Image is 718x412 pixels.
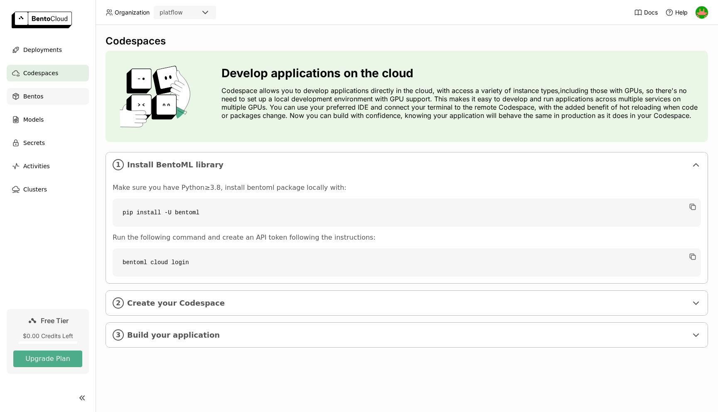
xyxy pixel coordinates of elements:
div: 2Create your Codespace [106,291,708,315]
div: 3Build your application [106,323,708,347]
span: Deployments [23,45,62,55]
img: cover onboarding [112,65,202,128]
h3: Develop applications on the cloud [221,66,701,80]
p: Run the following command and create an API token following the instructions: [113,233,701,242]
code: bentoml cloud login [113,248,701,277]
a: Clusters [7,181,89,198]
a: Free Tier$0.00 Credits LeftUpgrade Plan [7,309,89,374]
span: Clusters [23,184,47,194]
span: Codespaces [23,68,58,78]
p: Codespace allows you to develop applications directly in the cloud, with access a variety of inst... [221,86,701,120]
a: Deployments [7,42,89,58]
span: Build your application [127,331,688,340]
p: Make sure you have Python≥3.8, install bentoml package locally with: [113,184,701,192]
span: Activities [23,161,50,171]
div: Help [665,8,688,17]
span: Docs [644,9,658,16]
i: 1 [113,159,124,170]
span: Secrets [23,138,45,148]
button: Upgrade Plan [13,351,82,367]
div: 1Install BentoML library [106,152,708,177]
i: 3 [113,329,124,341]
a: Docs [634,8,658,17]
code: pip install -U bentoml [113,199,701,227]
i: 2 [113,297,124,309]
a: Models [7,111,89,128]
img: logo [12,12,72,28]
a: Activities [7,158,89,174]
span: Create your Codespace [127,299,688,308]
a: Codespaces [7,65,89,81]
a: Secrets [7,135,89,151]
span: Help [675,9,688,16]
span: Bentos [23,91,43,101]
span: Organization [115,9,150,16]
div: platflow [160,8,183,17]
div: $0.00 Credits Left [13,332,82,340]
div: Codespaces [106,35,708,47]
span: Models [23,115,44,125]
a: Bentos [7,88,89,105]
span: Install BentoML library [127,160,688,169]
img: You Zhou [696,6,708,19]
span: Free Tier [41,316,69,325]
